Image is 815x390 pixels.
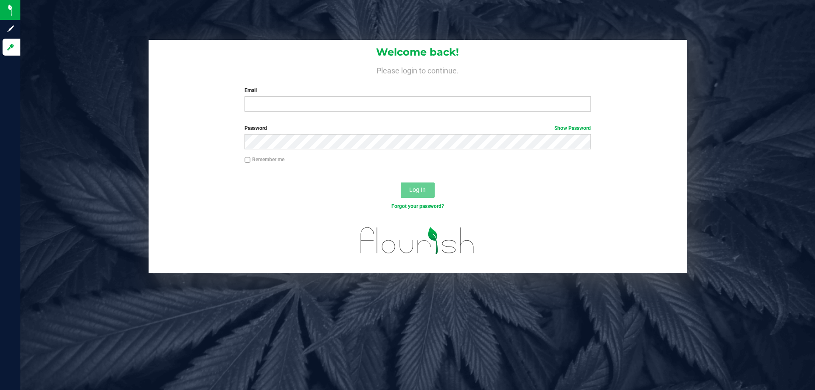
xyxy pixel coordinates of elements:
[149,65,687,75] h4: Please login to continue.
[554,125,591,131] a: Show Password
[6,25,15,33] inline-svg: Sign up
[244,87,590,94] label: Email
[350,219,485,262] img: flourish_logo.svg
[149,47,687,58] h1: Welcome back!
[401,182,435,198] button: Log In
[6,43,15,51] inline-svg: Log in
[244,157,250,163] input: Remember me
[244,125,267,131] span: Password
[244,156,284,163] label: Remember me
[409,186,426,193] span: Log In
[391,203,444,209] a: Forgot your password?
